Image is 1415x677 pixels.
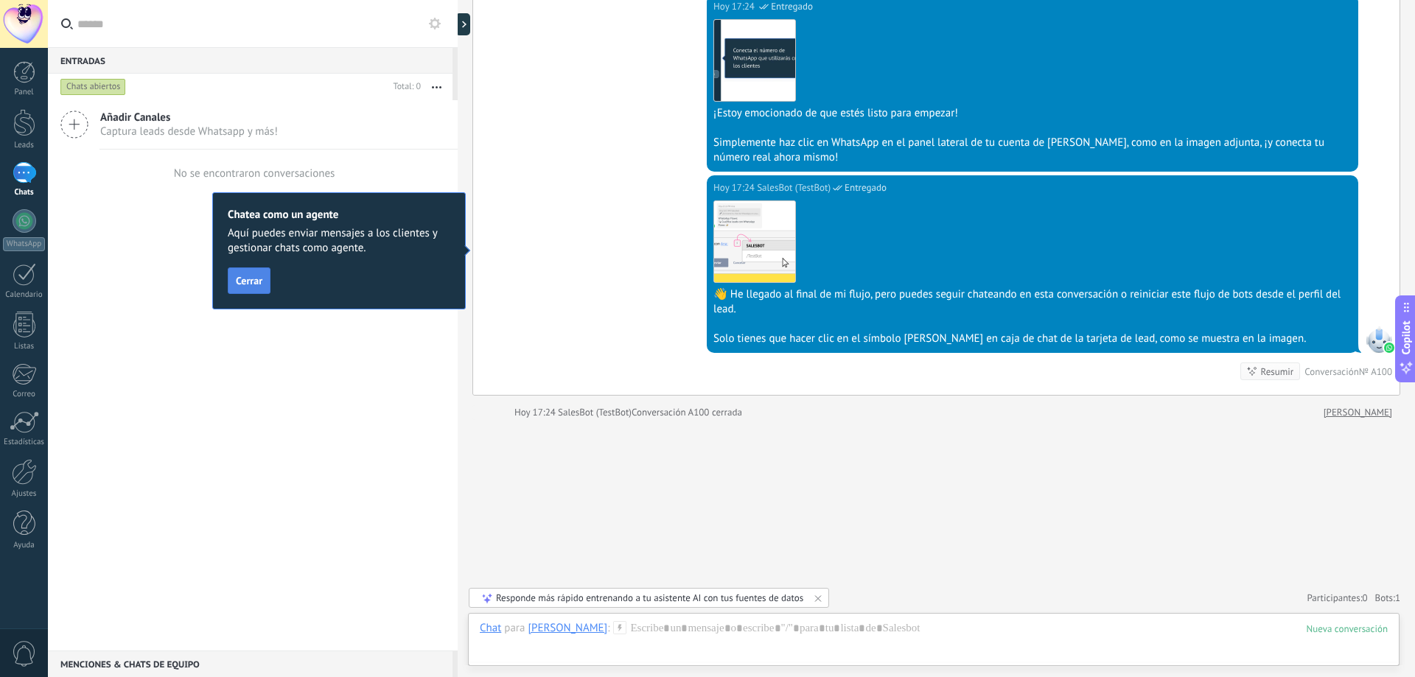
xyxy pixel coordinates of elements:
div: Hoy 17:24 [514,405,558,420]
div: Hoy 17:24 [713,180,757,195]
span: SalesBot (TestBot) [558,406,632,418]
span: : [607,621,609,636]
div: Ajustes [3,489,46,499]
div: № A100 [1359,365,1392,378]
div: Chats [3,188,46,197]
span: Añadir Canales [100,111,278,124]
button: Más [421,74,453,100]
img: waba.svg [1384,343,1394,353]
div: Total: 0 [388,80,421,94]
span: Bots: [1375,592,1400,604]
div: Listas [3,342,46,351]
div: Solo tienes que hacer clic en el símbolo [PERSON_NAME] en caja de chat de la tarjeta de lead, com... [713,332,1352,346]
div: Leads [3,141,46,150]
div: Abel Intriago [528,621,607,634]
span: Copilot [1399,320,1414,354]
div: 👋 He llegado al final de mi flujo, pero puedes seguir chateando en esta conversación o reiniciar ... [713,287,1352,317]
div: WhatsApp [3,237,45,251]
a: Participantes:0 [1307,592,1367,604]
div: Chats abiertos [60,78,126,96]
div: Correo [3,390,46,399]
div: Ayuda [3,541,46,550]
span: SalesBot [1366,326,1392,353]
span: para [504,621,525,636]
span: 1 [1395,592,1400,604]
button: Cerrar [228,267,270,294]
div: Resumir [1261,365,1294,379]
span: Aquí puedes enviar mensajes a los clientes y gestionar chats como agente. [228,226,450,256]
div: Entradas [48,47,453,74]
a: [PERSON_NAME] [1324,405,1392,420]
h2: Chatea como un agente [228,208,450,222]
img: 6398ba25-6e54-49fc-99e1-25f1f3ed5b5c [714,20,795,101]
div: Conversación A100 cerrada [632,405,742,420]
div: Mostrar [455,13,470,35]
div: Estadísticas [3,438,46,447]
div: No se encontraron conversaciones [174,166,335,180]
div: Responde más rápido entrenando a tu asistente AI con tus fuentes de datos [496,592,803,604]
div: ¡Estoy emocionado de que estés listo para empezar! [713,106,1352,121]
span: Entregado [845,180,887,195]
span: 0 [1363,592,1368,604]
div: Menciones & Chats de equipo [48,650,453,677]
img: 0209f4cd-5eb6-4d8e-95e1-726e303c50c3 [714,201,795,282]
div: Panel [3,88,46,97]
div: Conversación [1304,365,1359,378]
span: SalesBot (TestBot) [757,180,831,195]
div: Calendario [3,290,46,300]
span: Captura leads desde Whatsapp y más! [100,124,278,138]
span: Cerrar [236,276,262,286]
div: Simplemente haz clic en WhatsApp en el panel lateral de tu cuenta de [PERSON_NAME], como en la im... [713,136,1352,165]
